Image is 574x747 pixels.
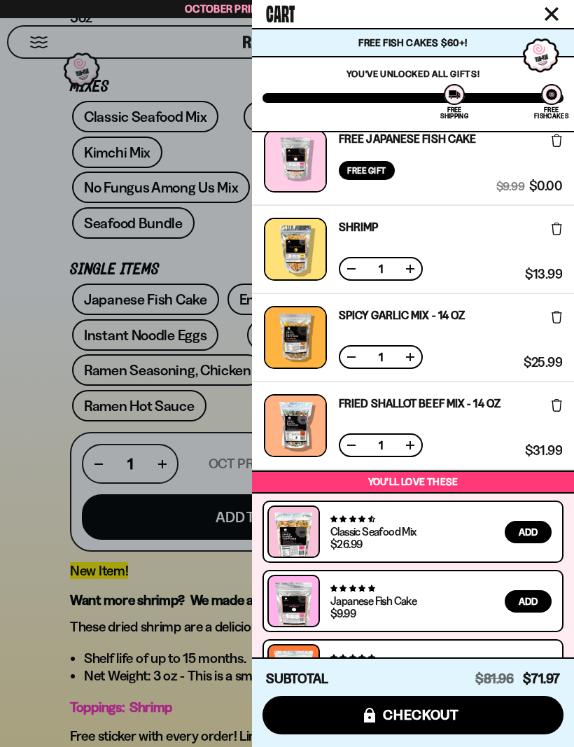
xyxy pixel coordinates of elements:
span: $31.99 [525,445,562,457]
div: Free Fishcakes [534,106,568,119]
span: $25.99 [524,356,562,369]
button: checkout [262,696,563,734]
span: 4.68 stars [330,515,374,524]
a: Spicy Garlic Mix - 14 oz [339,309,465,321]
span: $71.97 [523,671,560,687]
span: $0.00 [529,180,562,193]
button: Add [505,590,552,613]
button: Close cart [541,4,562,25]
a: Free Japanese Fish Cake [339,133,476,144]
a: Classic Seafood Mix [330,524,416,538]
span: 1 [370,351,392,363]
a: Shrimp [339,221,379,232]
span: $13.99 [525,268,562,281]
span: 1 [370,263,392,274]
span: checkout [383,707,459,722]
span: $81.96 [475,671,514,687]
span: Add [519,527,538,537]
button: Add [505,521,552,543]
span: 4.76 stars [330,653,374,662]
span: Free Fish Cakes $60+! [358,36,467,49]
span: 1 [370,440,392,451]
div: Free Shipping [440,106,468,119]
span: 4.77 stars [330,584,374,593]
div: $26.99 [330,538,362,550]
div: Free Gift [339,161,395,180]
h4: Subtotal [266,672,328,686]
span: Add [519,596,538,606]
a: Japanese Fish Cake [330,594,416,608]
span: $9.99 [496,180,524,193]
div: $9.99 [330,608,356,619]
p: You've unlocked all gifts! [262,68,563,79]
span: October Prime Sale: 15% off Sitewide [185,2,389,15]
p: You’ll love these [255,475,570,489]
a: Fried Shallot Beef Mix - 14 OZ [339,398,500,409]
